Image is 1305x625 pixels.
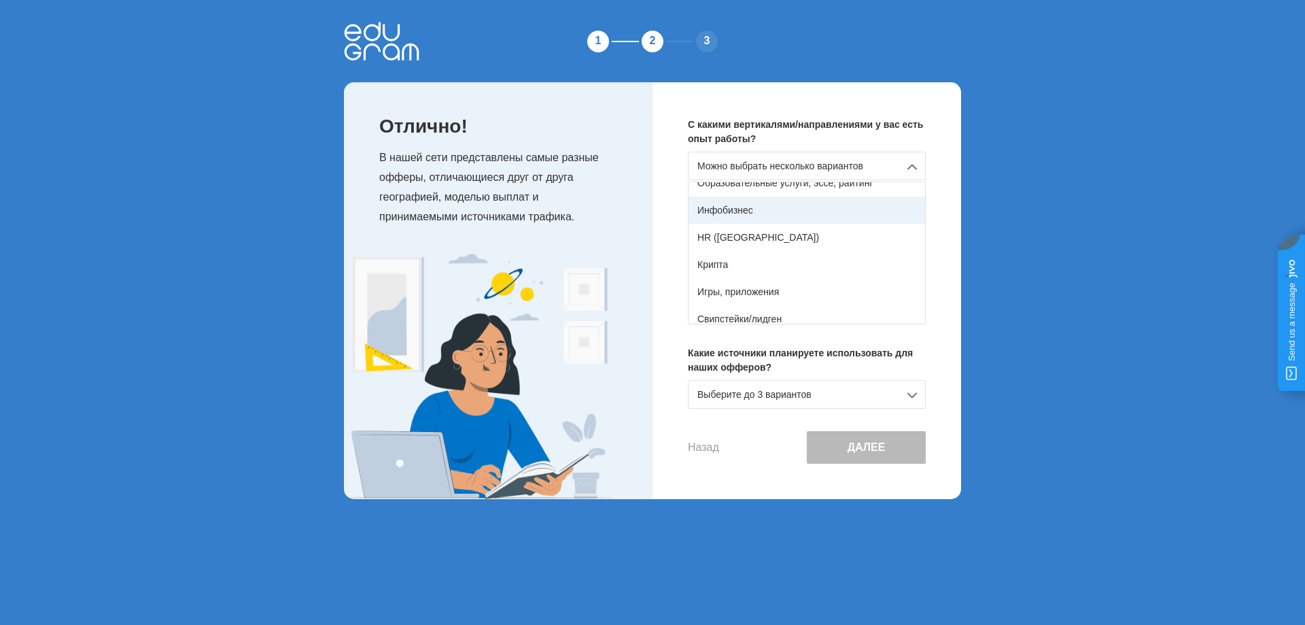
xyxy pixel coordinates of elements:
[689,251,925,278] div: Крипта
[344,254,616,499] img: Expert Image
[688,441,719,454] button: Назад
[689,197,925,224] div: Инфобизнес
[807,431,926,464] button: Далее
[688,152,926,180] div: Можно выбрать несколько вариантов
[639,28,666,55] div: 2
[693,28,720,55] div: 3
[688,380,926,409] div: Выберите до 3 вариантов
[379,118,625,135] p: Отлично!
[585,28,612,55] div: 1
[689,224,925,251] div: HR ([GEOGRAPHIC_DATA])
[688,118,926,146] p: С какими вертикалями/направлениями у вас есть опыт работы?
[689,305,925,333] div: Свипстейки/лидген
[688,346,926,375] p: Какие источники планируете использовать для наших офферов?
[379,148,625,226] p: В нашей сети представлены самые разные офферы, отличающиеся друг от друга географией, моделью вып...
[689,169,925,197] div: Образовательные услуги, эссе, райтинг
[689,278,925,305] div: Игры, приложения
